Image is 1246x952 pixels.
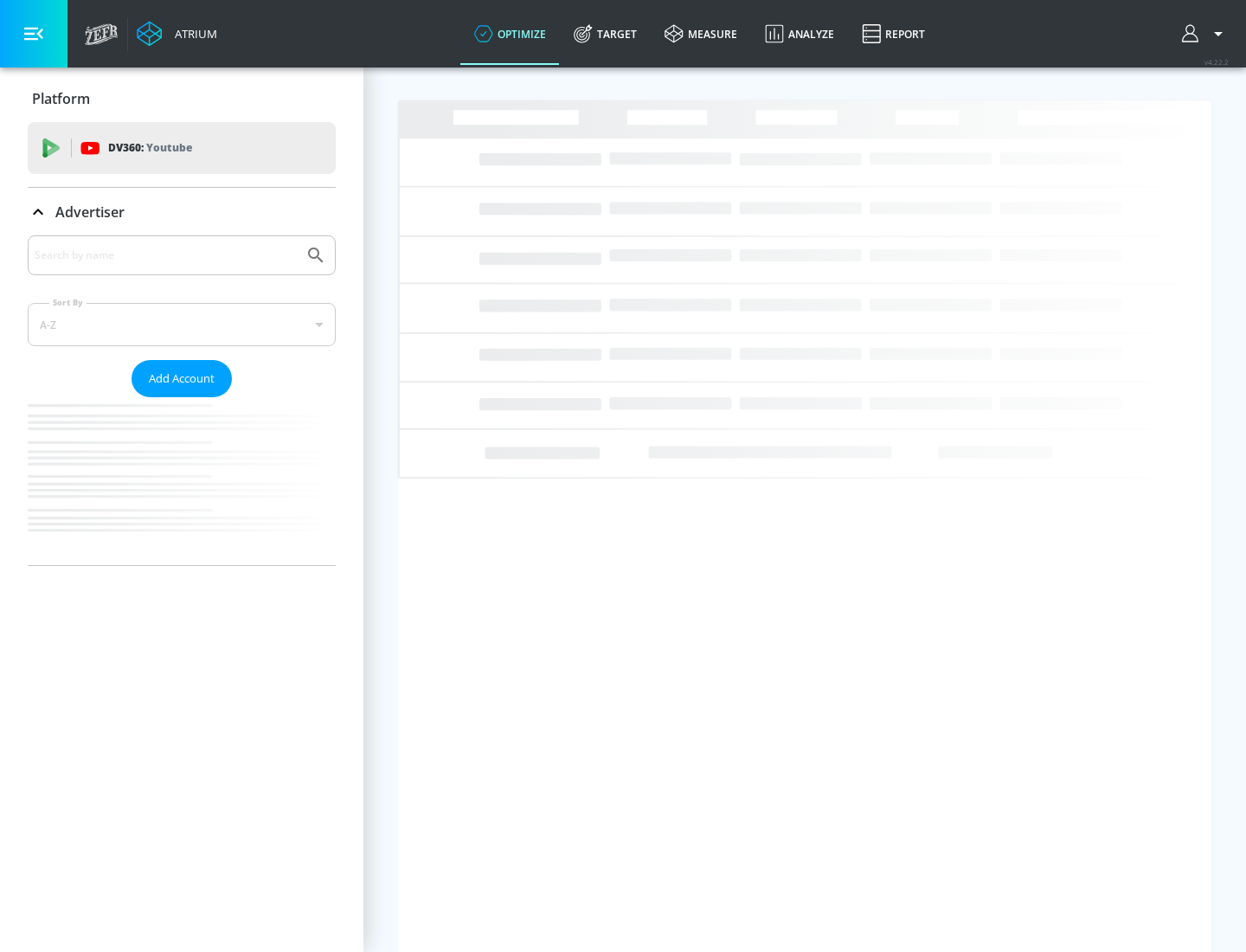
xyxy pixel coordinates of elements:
div: Advertiser [28,235,336,565]
p: Advertiser [55,203,125,222]
a: Atrium [137,21,217,47]
input: Search by name [35,244,297,267]
a: Analyze [751,3,848,65]
div: A-Z [28,303,336,346]
p: Platform [32,89,90,108]
div: Platform [28,74,336,123]
div: DV360: Youtube [28,122,336,174]
a: optimize [460,3,560,65]
button: Add Account [132,360,232,397]
a: Report [848,3,939,65]
span: Add Account [149,369,215,389]
span: v 4.22.2 [1204,57,1229,67]
p: DV360: [108,138,192,158]
label: Sort By [49,297,87,308]
nav: list of Advertiser [28,397,336,565]
a: Target [560,3,651,65]
p: Youtube [146,138,192,157]
div: Atrium [168,26,217,42]
a: measure [651,3,751,65]
div: Advertiser [28,188,336,236]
